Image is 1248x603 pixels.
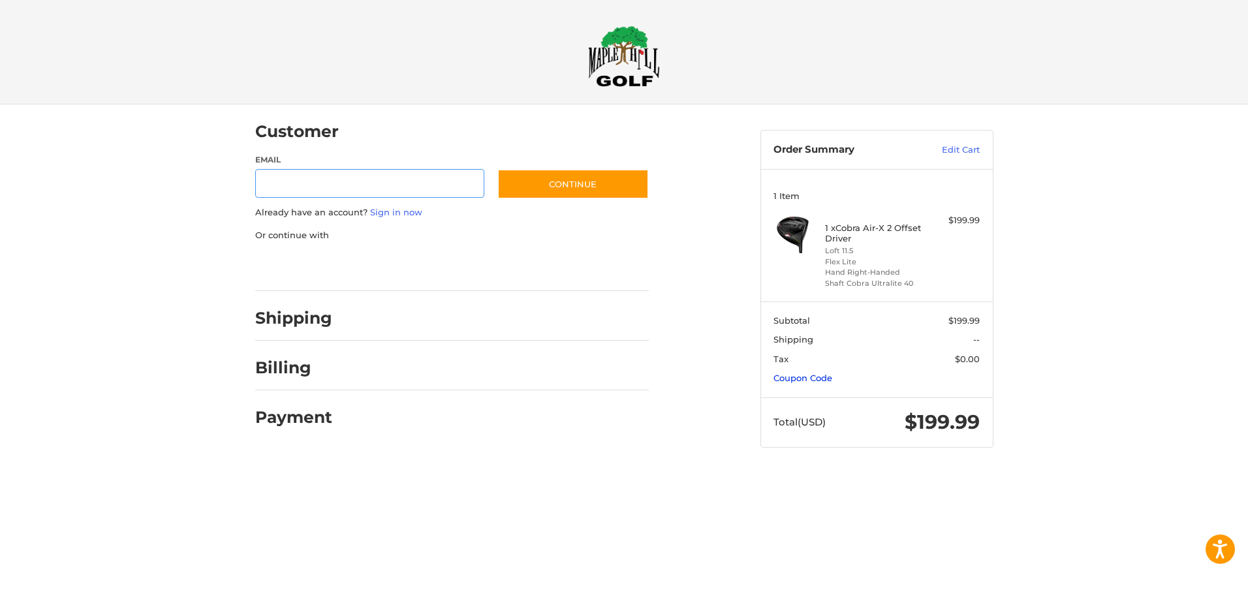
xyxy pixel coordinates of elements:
h2: Customer [255,121,339,142]
li: Shaft Cobra Ultralite 40 [825,278,925,289]
span: $199.99 [905,410,980,434]
span: $0.00 [955,354,980,364]
h4: 1 x Cobra Air-X 2 Offset Driver [825,223,925,244]
li: Hand Right-Handed [825,267,925,278]
div: $199.99 [928,214,980,227]
li: Loft 11.5 [825,245,925,256]
h2: Billing [255,358,332,378]
span: -- [973,334,980,345]
a: Coupon Code [773,373,832,383]
span: Shipping [773,334,813,345]
label: Email [255,154,485,166]
a: Edit Cart [914,144,980,157]
h2: Shipping [255,308,332,328]
span: Total (USD) [773,416,826,428]
iframe: PayPal-paylater [362,255,460,278]
li: Flex Lite [825,256,925,268]
h2: Payment [255,407,332,427]
iframe: PayPal-venmo [472,255,570,278]
p: Or continue with [255,229,649,242]
span: Tax [773,354,788,364]
iframe: PayPal-paypal [251,255,349,278]
a: Sign in now [370,207,422,217]
h3: Order Summary [773,144,914,157]
p: Already have an account? [255,206,649,219]
h3: 1 Item [773,191,980,201]
button: Continue [497,169,649,199]
span: Subtotal [773,315,810,326]
span: $199.99 [948,315,980,326]
img: Maple Hill Golf [588,25,660,87]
